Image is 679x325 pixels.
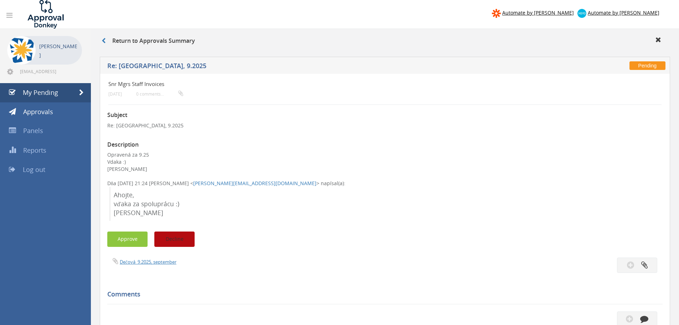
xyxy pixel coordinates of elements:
a: Dečová_9.2025, september [120,259,176,265]
span: [EMAIL_ADDRESS][DOMAIN_NAME] [20,68,81,74]
button: Approve [107,232,148,247]
a: [PERSON_NAME][EMAIL_ADDRESS][DOMAIN_NAME] [193,180,317,187]
span: Approvals [23,107,53,116]
p: Re: [GEOGRAPHIC_DATA], 9.2025 [107,122,663,129]
h3: Subject [107,112,663,118]
div: Ahojte, [114,191,655,217]
h3: Description [107,142,663,148]
small: 0 comments... [136,91,183,97]
div: Opravená za 9.25 [107,151,663,173]
div: vďaka za spoluprácu :) [PERSON_NAME] [114,199,655,217]
h3: Return to Approvals Summary [102,38,195,44]
span: My Pending [23,88,58,97]
h4: Snr Mgrs Staff Invoices [108,81,569,87]
div: Dňa [DATE] 21:24 [PERSON_NAME] < > napísal(a): [107,180,663,187]
span: Log out [23,165,45,174]
h5: Re: [GEOGRAPHIC_DATA], 9.2025 [107,62,497,71]
span: Reports [23,146,46,154]
div: [PERSON_NAME] [107,166,663,173]
img: xero-logo.png [577,9,586,18]
span: Pending [629,61,665,70]
span: Automate by [PERSON_NAME] [502,9,574,16]
h5: Comments [107,291,657,298]
div: Vdaka :) [107,158,663,166]
small: [DATE] [108,91,122,97]
button: Decline [154,232,195,247]
span: Automate by [PERSON_NAME] [588,9,659,16]
img: zapier-logomark.png [492,9,501,18]
span: Panels [23,126,43,135]
p: [PERSON_NAME] [39,42,78,60]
